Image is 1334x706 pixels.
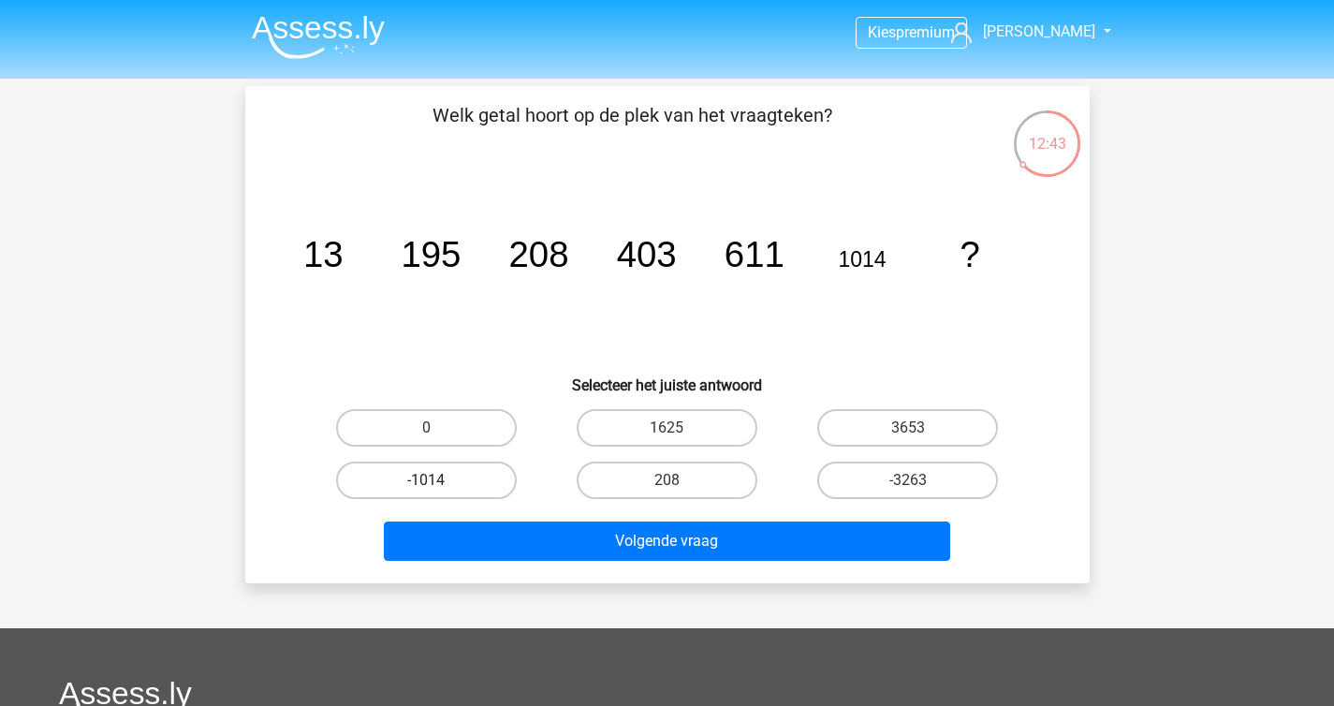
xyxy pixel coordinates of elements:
[896,23,955,41] span: premium
[960,234,979,274] tspan: ?
[275,361,1060,394] h6: Selecteer het juiste antwoord
[1012,109,1082,155] div: 12:43
[724,234,784,274] tspan: 611
[817,462,998,499] label: -3263
[384,522,950,561] button: Volgende vraag
[508,234,568,274] tspan: 208
[577,462,757,499] label: 208
[817,409,998,447] label: 3653
[944,21,1097,43] a: [PERSON_NAME]
[401,234,461,274] tspan: 195
[868,23,896,41] span: Kies
[857,20,966,45] a: Kiespremium
[616,234,676,274] tspan: 403
[336,409,517,447] label: 0
[336,462,517,499] label: -1014
[302,234,343,274] tspan: 13
[577,409,757,447] label: 1625
[252,15,385,59] img: Assessly
[983,22,1095,40] span: [PERSON_NAME]
[838,247,886,272] tspan: 1014
[275,101,990,157] p: Welk getal hoort op de plek van het vraagteken?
